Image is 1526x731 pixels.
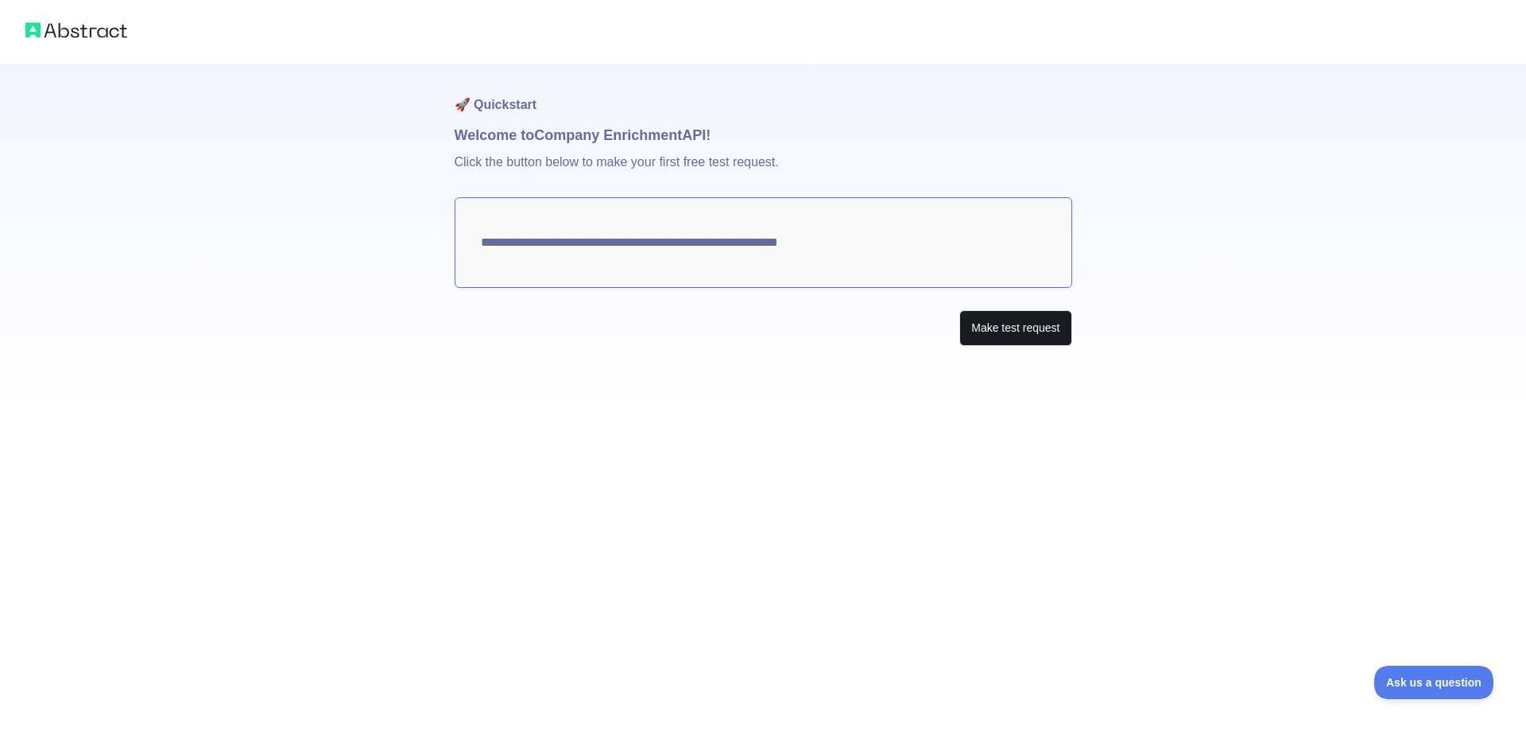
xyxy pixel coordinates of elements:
button: Make test request [959,310,1071,346]
h1: Welcome to Company Enrichment API! [455,124,1072,146]
p: Click the button below to make your first free test request. [455,146,1072,197]
iframe: Toggle Customer Support [1374,666,1494,699]
h1: 🚀 Quickstart [455,64,1072,124]
img: Abstract logo [25,19,127,41]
